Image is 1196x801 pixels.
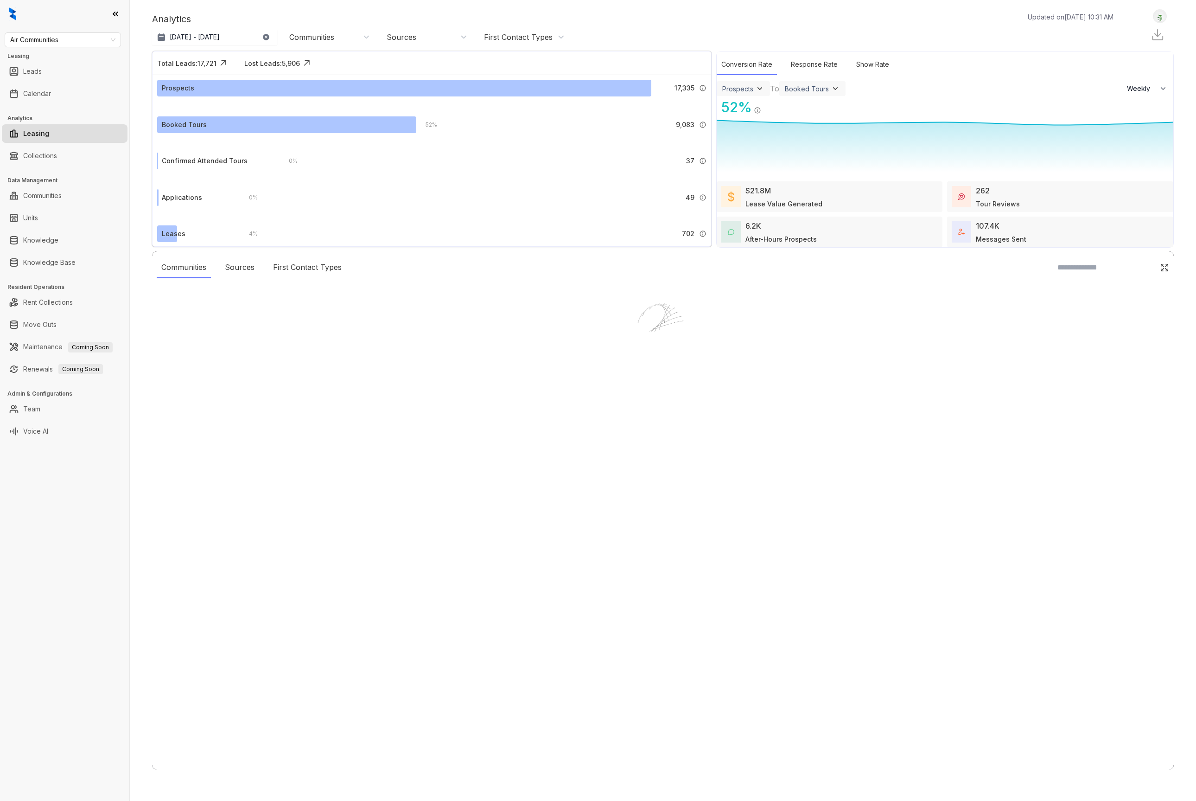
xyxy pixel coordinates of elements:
img: Info [754,107,761,114]
div: Communities [289,32,334,42]
span: 9,083 [676,120,694,130]
img: Click Icon [300,56,314,70]
div: 0 % [240,192,258,203]
h3: Resident Operations [7,283,129,291]
li: Renewals [2,360,127,378]
a: RenewalsComing Soon [23,360,103,378]
button: Weekly [1121,80,1173,97]
h3: Leasing [7,52,129,60]
div: Lost Leads: 5,906 [244,58,300,68]
div: First Contact Types [268,257,346,278]
img: Loader [617,284,709,377]
div: Prospects [162,83,194,93]
div: Messages Sent [976,234,1026,244]
a: Leasing [23,124,49,143]
img: Click Icon [216,56,230,70]
div: 52 % [717,97,752,118]
div: First Contact Types [484,32,553,42]
div: Tour Reviews [976,199,1020,209]
img: SearchIcon [1140,263,1148,271]
img: Download [1151,28,1164,42]
div: Conversion Rate [717,55,777,75]
span: 702 [682,229,694,239]
button: [DATE] - [DATE] [152,29,277,45]
a: Units [23,209,38,227]
img: Click Icon [1160,263,1169,272]
li: Collections [2,147,127,165]
div: 0 % [280,156,298,166]
div: $21.8M [745,185,771,196]
img: Click Icon [761,98,775,112]
li: Rent Collections [2,293,127,312]
img: ViewFilterArrow [755,84,764,93]
div: Response Rate [786,55,842,75]
span: 49 [686,192,694,203]
a: Knowledge Base [23,253,76,272]
div: Leases [162,229,185,239]
div: Lease Value Generated [745,199,822,209]
img: ViewFilterArrow [831,84,840,93]
img: Info [699,121,706,128]
img: Info [699,230,706,237]
div: Booked Tours [162,120,207,130]
li: Knowledge Base [2,253,127,272]
img: Info [699,194,706,201]
li: Maintenance [2,338,127,356]
div: After-Hours Prospects [745,234,817,244]
div: 262 [976,185,990,196]
img: UserAvatar [1153,12,1166,21]
li: Communities [2,186,127,205]
a: Communities [23,186,62,205]
li: Team [2,400,127,418]
img: LeaseValue [728,191,734,202]
div: 107.4K [976,220,999,231]
div: 52 % [416,120,437,130]
div: Prospects [722,85,753,93]
p: Analytics [152,12,191,26]
li: Leads [2,62,127,81]
p: [DATE] - [DATE] [170,32,220,42]
span: 37 [686,156,694,166]
div: Sources [387,32,416,42]
div: Total Leads: 17,721 [157,58,216,68]
div: Applications [162,192,202,203]
a: Calendar [23,84,51,103]
li: Voice AI [2,422,127,441]
img: AfterHoursConversations [728,229,734,236]
li: Leasing [2,124,127,143]
a: Collections [23,147,57,165]
h3: Analytics [7,114,129,122]
div: 6.2K [745,220,761,231]
li: Calendar [2,84,127,103]
h3: Data Management [7,176,129,185]
a: Move Outs [23,315,57,334]
img: logo [9,7,16,20]
li: Units [2,209,127,227]
img: Info [699,84,706,92]
span: Weekly [1127,84,1155,93]
a: Team [23,400,40,418]
p: Updated on [DATE] 10:31 AM [1028,12,1113,22]
span: Air Communities [10,33,115,47]
div: Loading... [647,377,680,386]
a: Leads [23,62,42,81]
span: 17,335 [674,83,694,93]
img: TotalFum [958,229,965,235]
div: Confirmed Attended Tours [162,156,248,166]
img: Info [699,157,706,165]
a: Voice AI [23,422,48,441]
li: Knowledge [2,231,127,250]
span: Coming Soon [68,342,113,352]
img: TourReviews [958,193,965,200]
a: Knowledge [23,231,58,250]
div: Show Rate [852,55,894,75]
h3: Admin & Configurations [7,390,129,398]
li: Move Outs [2,315,127,334]
span: Coming Soon [58,364,103,374]
div: To [770,83,779,94]
div: Sources [220,257,259,278]
a: Rent Collections [23,293,73,312]
div: Communities [157,257,211,278]
div: Booked Tours [785,85,829,93]
div: 4 % [240,229,258,239]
